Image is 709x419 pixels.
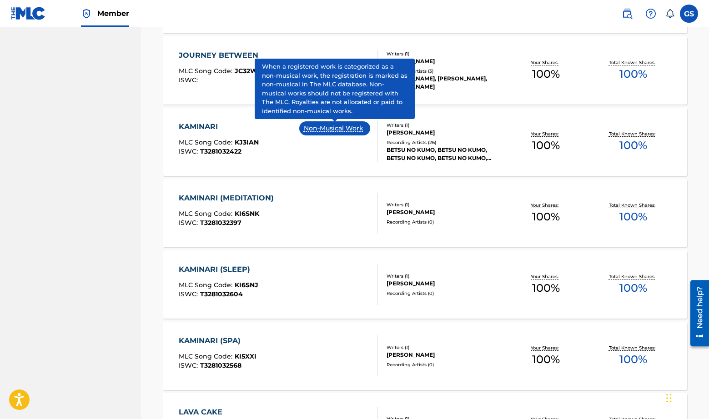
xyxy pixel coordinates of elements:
span: JC32WF [235,67,261,75]
p: Your Shares: [531,202,561,209]
div: BETSU NO KUMO, BETSU NO KUMO, BETSU NO KUMO, BETSU NO KUMO, BETSU NO KUMO [387,146,503,162]
span: 100 % [619,209,647,225]
p: Total Known Shares: [609,273,658,280]
p: Total Known Shares: [609,202,658,209]
img: search [622,8,633,19]
span: MLC Song Code : [179,67,235,75]
img: MLC Logo [11,7,46,20]
span: KI6SNK [235,209,259,218]
p: Your Shares: [531,273,561,280]
div: [PERSON_NAME] [387,351,503,359]
span: KI6SNJ [235,281,258,289]
span: ISWC : [179,76,200,84]
p: Total Known Shares: [609,59,658,66]
span: 100 % [532,137,560,154]
div: User Menu [680,5,698,23]
div: KAMINARI (SLEEP) [179,264,258,275]
span: MLC Song Code : [179,352,235,360]
div: Notifications [665,9,674,18]
a: KAMINARIMLC Song Code:KJ3IANISWC:T3281032422Non-Musical WorkWriters (1)[PERSON_NAME]Recording Art... [163,108,687,176]
span: ISWC : [179,361,200,369]
div: KAMINARI [179,121,259,132]
span: 100 % [619,66,647,82]
span: 100 % [532,66,560,82]
div: Drag [666,384,672,412]
span: ISWC : [179,290,200,298]
span: ISWC : [179,219,200,227]
a: KAMINARI (SPA)MLC Song Code:KI5XXIISWC:T3281032568Writers (1)[PERSON_NAME]Recording Artists (0)Yo... [163,322,687,390]
div: [PERSON_NAME], [PERSON_NAME], [PERSON_NAME] [387,75,503,91]
span: T3281032604 [200,290,243,298]
span: 100 % [532,351,560,368]
div: Writers ( 1 ) [387,50,503,57]
div: [PERSON_NAME] [387,208,503,216]
p: Your Shares: [531,130,561,137]
span: MLC Song Code : [179,138,235,146]
span: KJ3IAN [235,138,259,146]
p: Total Known Shares: [609,130,658,137]
span: ISWC : [179,147,200,155]
p: Your Shares: [531,344,561,351]
div: LAVA CAKE [179,407,261,418]
iframe: Resource Center [684,276,709,349]
img: Top Rightsholder [81,8,92,19]
span: 100 % [532,280,560,296]
div: Writers ( 1 ) [387,344,503,351]
span: T3281032397 [200,219,241,227]
p: Non-Musical Work [304,124,366,133]
div: Recording Artists ( 3 ) [387,68,503,75]
iframe: Chat Widget [664,375,709,419]
p: Total Known Shares: [609,344,658,351]
div: Recording Artists ( 26 ) [387,139,503,146]
a: JOURNEY BETWEENMLC Song Code:JC32WFISWC:Writers (1)[PERSON_NAME]Recording Artists (3)[PERSON_NAME... [163,36,687,105]
span: T3281032568 [200,361,241,369]
span: Member [97,8,129,19]
div: Writers ( 1 ) [387,122,503,129]
div: [PERSON_NAME] [387,279,503,288]
a: KAMINARI (SLEEP)MLC Song Code:KI6SNJISWC:T3281032604Writers (1)[PERSON_NAME]Recording Artists (0)... [163,250,687,319]
span: 100 % [619,137,647,154]
div: [PERSON_NAME] [387,57,503,65]
span: KI5XXI [235,352,256,360]
div: KAMINARI (SPA) [179,335,256,346]
div: Recording Artists ( 0 ) [387,361,503,368]
a: Public Search [618,5,636,23]
div: Writers ( 1 ) [387,273,503,279]
span: MLC Song Code : [179,281,235,289]
div: Help [642,5,660,23]
p: Your Shares: [531,59,561,66]
span: 100 % [619,351,647,368]
span: 100 % [532,209,560,225]
div: Writers ( 1 ) [387,201,503,208]
div: [PERSON_NAME] [387,129,503,137]
div: JOURNEY BETWEEN [179,50,263,61]
span: 100 % [619,280,647,296]
div: Recording Artists ( 0 ) [387,219,503,225]
a: KAMINARI (MEDITATION)MLC Song Code:KI6SNKISWC:T3281032397Writers (1)[PERSON_NAME]Recording Artist... [163,179,687,247]
span: MLC Song Code : [179,209,235,218]
div: KAMINARI (MEDITATION) [179,193,278,204]
div: Recording Artists ( 0 ) [387,290,503,297]
img: help [645,8,656,19]
span: T3281032422 [200,147,241,155]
